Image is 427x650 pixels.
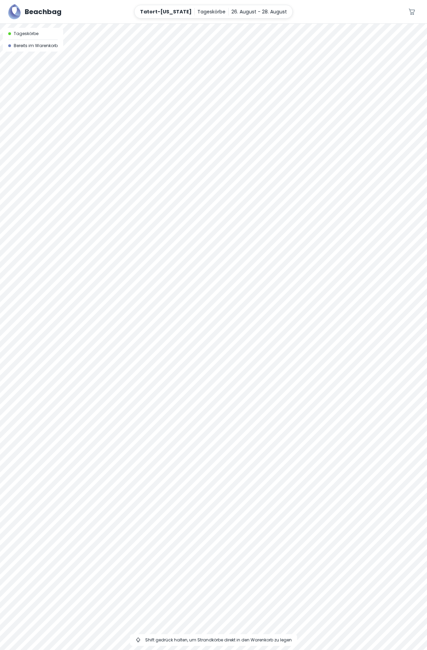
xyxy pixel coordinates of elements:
[145,637,292,643] span: Shift gedrück halten, um Strandkörbe direkt in den Warenkorb zu legen
[25,7,61,17] h5: Beachbag
[8,4,21,19] img: Beachbag
[14,43,58,49] span: Bereits im Warenkorb
[231,8,287,15] p: 26. August - 28. August
[14,31,38,37] span: Tageskörbe
[197,8,226,15] p: Tageskörbe
[140,8,192,15] p: Tatort-[US_STATE]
